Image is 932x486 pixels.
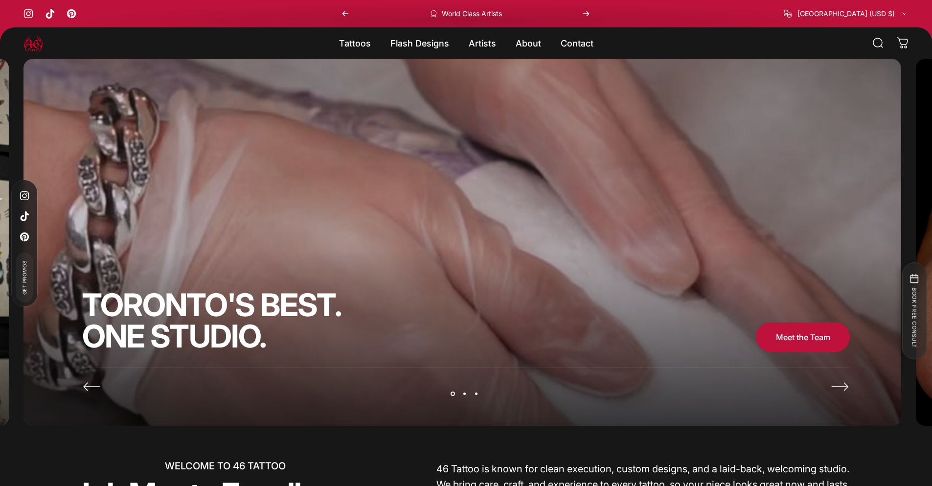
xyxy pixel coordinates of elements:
[381,33,459,53] summary: Flash Designs
[830,377,850,396] button: Next
[459,33,506,53] summary: Artists
[892,32,913,54] a: 0 items
[551,33,603,53] a: Contact
[506,33,551,53] summary: About
[329,33,603,53] nav: Primary
[82,461,368,471] p: WELCOME TO 46 TATTOO
[756,323,850,352] a: Meet the Team
[442,9,502,18] p: World Class Artists
[82,377,102,396] button: Previous
[902,262,926,359] button: BOOK FREE CONSULT
[16,253,33,302] a: Get Promos
[329,33,381,53] summary: Tattoos
[21,260,28,295] span: Get Promos
[797,9,895,18] span: [GEOGRAPHIC_DATA] (USD $)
